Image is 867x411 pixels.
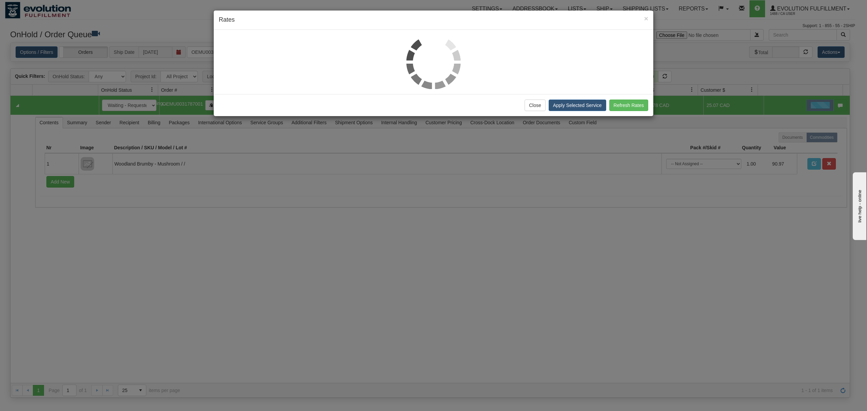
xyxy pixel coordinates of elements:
[406,35,461,89] img: loader.gif
[851,171,866,240] iframe: chat widget
[644,15,648,22] button: Close
[5,6,63,11] div: live help - online
[644,15,648,22] span: ×
[549,100,606,111] button: Apply Selected Service
[525,100,546,111] button: Close
[219,16,648,24] h4: Rates
[609,100,648,111] button: Refresh Rates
